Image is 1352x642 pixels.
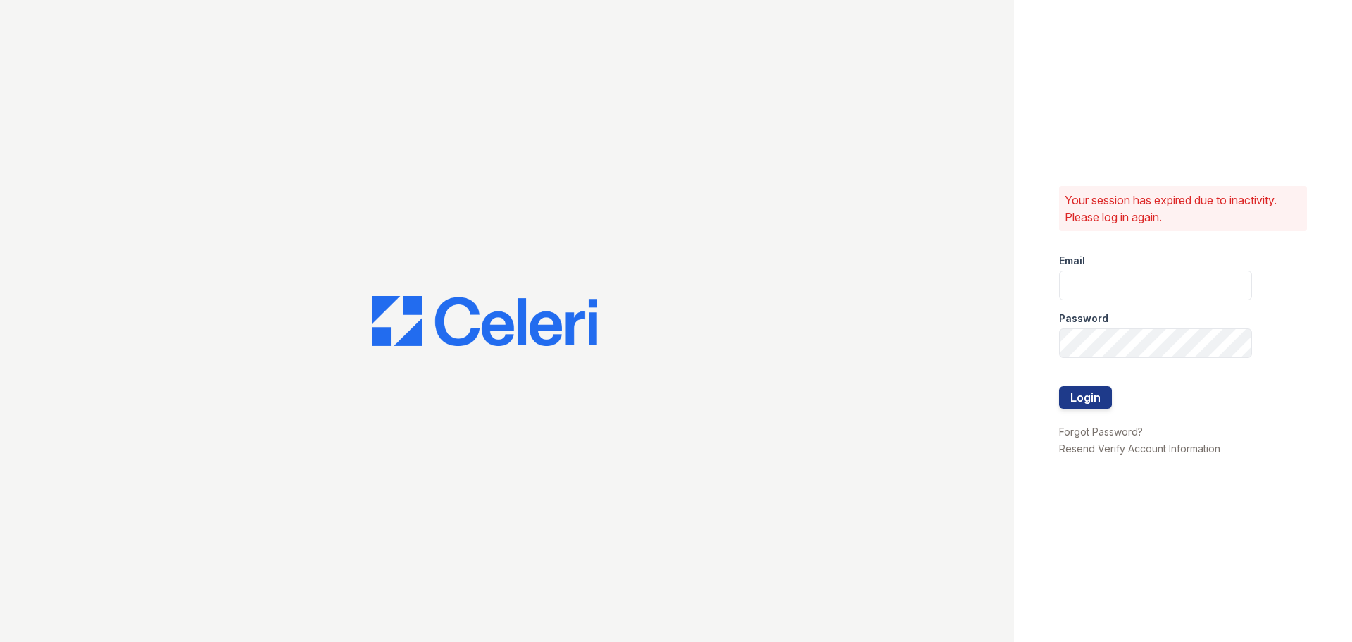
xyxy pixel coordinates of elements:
label: Email [1059,254,1085,268]
img: CE_Logo_Blue-a8612792a0a2168367f1c8372b55b34899dd931a85d93a1a3d3e32e68fde9ad4.png [372,296,597,347]
a: Resend Verify Account Information [1059,443,1220,455]
button: Login [1059,386,1112,409]
a: Forgot Password? [1059,426,1143,438]
p: Your session has expired due to inactivity. Please log in again. [1065,192,1301,226]
label: Password [1059,311,1108,326]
